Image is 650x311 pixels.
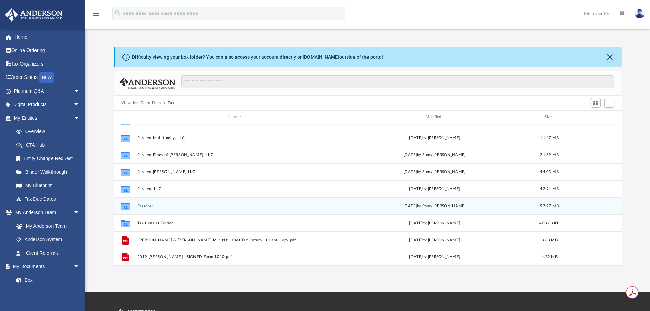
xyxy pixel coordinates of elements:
button: Passivo, LLC [137,187,333,191]
span: 97.97 MB [540,204,559,208]
span: arrow_drop_down [73,84,87,98]
button: Tax [168,100,174,106]
a: Online Ordering [5,44,90,57]
img: Anderson Advisors Platinum Portal [3,8,65,22]
div: [DATE] by [PERSON_NAME] [336,135,533,141]
a: My Anderson Team [10,219,84,233]
div: [DATE] by [PERSON_NAME] [336,237,533,243]
a: My Documentsarrow_drop_down [5,260,87,273]
div: Name [136,114,333,120]
a: Order StatusNEW [5,71,90,85]
span: arrow_drop_down [73,206,87,220]
div: [DATE] by [PERSON_NAME] [336,254,533,260]
button: Tax Consult Folder [137,221,333,225]
div: [DATE] by [PERSON_NAME] [336,186,533,192]
a: Tax Due Dates [10,192,90,206]
span: 42.94 MB [540,187,559,190]
div: Modified [336,114,533,120]
div: id [117,114,134,120]
i: search [114,9,121,17]
div: NEW [39,72,54,83]
a: My Blueprint [10,179,87,193]
div: id [566,114,614,120]
div: [DATE] by Stony [PERSON_NAME] [336,169,533,175]
span: 21.89 MB [540,153,559,156]
img: User Pic [635,9,645,18]
button: Close [605,52,615,62]
div: [DATE] by Stony [PERSON_NAME] [336,152,533,158]
a: Tax Organizers [5,57,90,71]
button: Add [604,98,615,108]
span: 44.03 MB [540,170,559,173]
a: menu [92,13,100,18]
a: My Anderson Teamarrow_drop_down [5,206,87,220]
div: Size [536,114,563,120]
a: CTA Hub [10,138,90,152]
span: 403.63 KB [539,221,559,225]
a: Binder Walkthrough [10,165,90,179]
button: Passivo [PERSON_NAME] LLC [137,170,333,174]
span: arrow_drop_down [73,111,87,125]
button: Passivo Multifamily, LLC [137,136,333,140]
div: grid [114,124,622,266]
div: [DATE] by Stony [PERSON_NAME] [336,203,533,209]
span: 3.88 MB [541,238,558,242]
a: Overview [10,125,90,139]
a: Meeting Minutes [10,287,87,300]
button: Passivo Pines of [PERSON_NAME], LLC [137,153,333,157]
button: .[PERSON_NAME] & [PERSON_NAME] M 2018 1040 Tax Return - Client Copy.pdf [137,238,333,242]
input: Search files and folders [181,75,614,88]
a: Home [5,30,90,44]
button: Viewable-ClientDocs [121,100,161,106]
button: Switch to Grid View [591,98,601,108]
a: Platinum Q&Aarrow_drop_down [5,84,90,98]
a: Client Referrals [10,246,87,260]
button: 2019 [PERSON_NAME] - SIGNED Form 1040.pdf [137,255,333,259]
a: Anderson System [10,233,87,246]
span: arrow_drop_down [73,98,87,112]
span: 11.47 MB [540,136,559,139]
a: Box [10,273,84,287]
a: Digital Productsarrow_drop_down [5,98,90,112]
span: arrow_drop_down [73,260,87,274]
div: Difficulty viewing your box folder? You can also access your account directly on outside of the p... [132,54,385,61]
i: menu [92,10,100,18]
div: [DATE] by [PERSON_NAME] [336,220,533,226]
a: Entity Change Request [10,152,90,166]
button: Personal [137,204,333,208]
span: 4.72 MB [541,255,558,259]
a: My Entitiesarrow_drop_down [5,111,90,125]
a: [DOMAIN_NAME] [303,54,339,60]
